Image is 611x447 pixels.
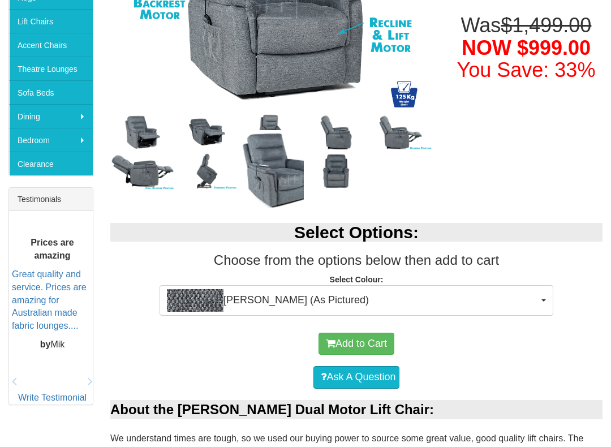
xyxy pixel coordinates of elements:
[167,289,539,312] span: [PERSON_NAME] (As Pictured)
[501,14,591,37] del: $1,499.00
[9,9,93,33] a: Lift Chairs
[450,14,603,81] h1: Was
[110,253,603,268] h3: Choose from the options below then add to cart
[9,128,93,152] a: Bedroom
[31,238,74,260] b: Prices are amazing
[319,333,394,355] button: Add to Cart
[462,36,591,59] span: NOW $999.00
[12,269,87,330] a: Great quality and service. Prices are amazing for Australian made fabric lounges....
[313,366,399,389] a: Ask A Question
[9,188,93,211] div: Testimonials
[9,33,93,57] a: Accent Chairs
[160,285,553,316] button: Mia Onyx (As Pictured)[PERSON_NAME] (As Pictured)
[18,393,87,402] a: Write Testimonial
[12,338,93,351] p: Mik
[40,339,51,349] b: by
[457,58,596,81] font: You Save: 33%
[9,104,93,128] a: Dining
[330,275,384,284] strong: Select Colour:
[167,289,223,312] img: Mia Onyx (As Pictured)
[110,400,603,419] div: About the [PERSON_NAME] Dual Motor Lift Chair:
[294,223,419,242] b: Select Options:
[9,80,93,104] a: Sofa Beds
[9,57,93,80] a: Theatre Lounges
[9,152,93,175] a: Clearance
